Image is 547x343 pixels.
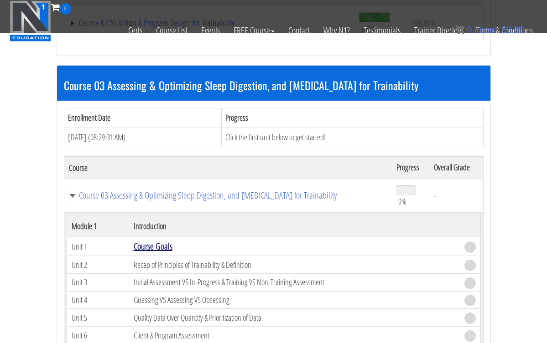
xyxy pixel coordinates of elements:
img: n1-education [10,0,51,41]
a: Course Goals [134,240,172,252]
a: Contact [281,15,317,46]
td: Click the first unit below to get started! [222,128,483,147]
th: Enrollment Date [64,108,222,128]
th: Course [64,157,392,179]
a: Testimonials [357,15,407,46]
span: items: [474,25,499,35]
span: 0 [467,25,472,35]
td: Unit 5 [67,309,129,327]
a: Trainer Directory [407,15,469,46]
td: Unit 2 [67,256,129,274]
a: Terms & Conditions [469,15,540,46]
th: Overall Grade [429,157,483,179]
span: 0% [398,196,406,206]
img: icon11.png [455,25,464,34]
a: FREE Course [227,15,281,46]
a: 0 [51,1,71,13]
th: Progress [392,157,430,179]
h3: Course 03 Assessing & Optimizing Sleep Digestion, and [MEDICAL_DATA] for Trainability [64,79,484,91]
a: 0 items: $0.00 [455,25,524,35]
a: Events [194,15,227,46]
td: Guessing VS Assessing VS Obsessing [129,291,460,309]
span: 0 [60,3,71,15]
td: Unit 3 [67,274,129,292]
td: Quality Data Over Quantity & Prioritization of Data [129,309,460,327]
a: Course 03 Assessing & Optimizing Sleep Digestion, and [MEDICAL_DATA] for Trainability [69,191,387,200]
a: Certs [121,15,149,46]
td: - [429,179,483,213]
th: Progress [222,108,483,128]
a: Course List [149,15,194,46]
td: Recap of Principles of Trainability & Definition [129,256,460,274]
td: Initial Assessment VS In-Progress & Training VS Non-Training Assessment [129,274,460,292]
th: Module 1 [67,215,129,237]
th: Introduction [129,215,460,237]
a: Why N1? [317,15,357,46]
span: $ [501,25,506,35]
bdi: 0.00 [501,25,524,35]
td: Unit 1 [67,237,129,256]
td: [DATE] (08:29:31 AM) [64,128,222,147]
td: Unit 4 [67,291,129,309]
